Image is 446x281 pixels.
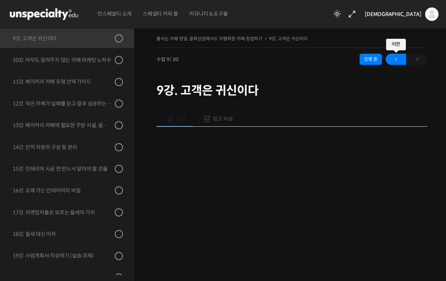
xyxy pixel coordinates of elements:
span: 참고 자료 [213,116,233,122]
span: [DEMOGRAPHIC_DATA] [365,11,421,18]
span: 홈 [23,230,28,236]
a: 9강. 고객은 귀신이다 [269,36,308,41]
div: 진행 중 [360,54,382,65]
a: 홈 [2,219,49,238]
div: 16강. 오래 가는 인테리어의 비밀 [13,186,113,195]
a: ←이전 [386,54,406,65]
div: 19강. 사업계획서 작성하기 (실습 과제) [13,252,113,260]
div: 17강. 자영업자들은 모르는 월세의 가치 [13,208,113,217]
span: 설정 [115,230,124,236]
h1: 9강. 고객은 귀신이다 [156,83,427,98]
span: 대화 [68,231,77,237]
span: ← [386,54,406,64]
div: 18강. 월세 대신 이자 [13,230,113,238]
a: 설정 [96,219,143,238]
div: 10강. 아무도 알려주지 않는 카페 마케팅 노하우 [13,56,113,64]
span: 수업 9 [156,57,178,62]
a: 대화 [49,219,96,238]
div: 9강. 고객은 귀신이다 [13,34,113,42]
span: 수업 [176,116,186,122]
div: 14강. 인적 자원의 구성 및 관리 [13,143,113,151]
div: 15강. 인테리어 시공 전 반드시 알아야 할 것들 [13,165,113,173]
div: 12강. 작은 카페가 실패를 딛고 결국 성공하는 방법 [13,100,113,108]
div: 11강. 베이커리 카페 유형 선택 가이드 [13,78,113,86]
span: / 20 [170,56,178,63]
a: 줄서는 카페 창업, 골목상권에서도 차별화된 카페 창업하기 [156,36,262,41]
div: 13강. 베이커리 카페에 필요한 주방 시설, 설비 종류 [13,121,113,129]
